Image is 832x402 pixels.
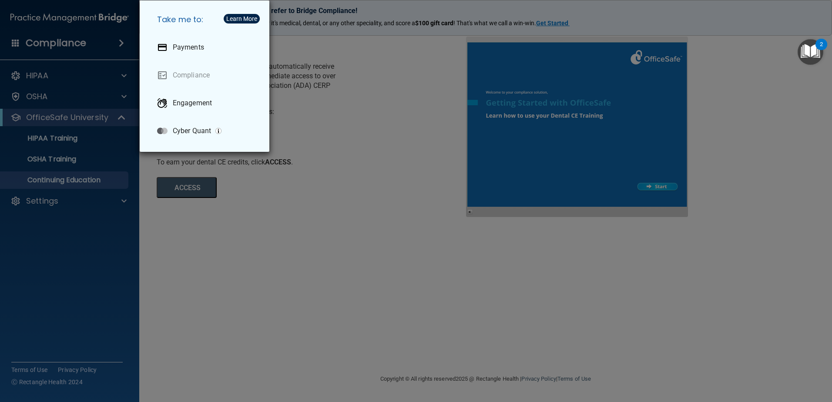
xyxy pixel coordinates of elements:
button: Open Resource Center, 2 new notifications [798,39,823,65]
p: Engagement [173,99,212,107]
a: Cyber Quant [150,119,262,143]
div: Learn More [226,16,257,22]
a: Engagement [150,91,262,115]
a: Compliance [150,63,262,87]
h5: Take me to: [150,7,262,32]
div: 2 [820,44,823,56]
a: Payments [150,35,262,60]
button: Learn More [224,14,260,23]
p: Payments [173,43,204,52]
p: Cyber Quant [173,127,211,135]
